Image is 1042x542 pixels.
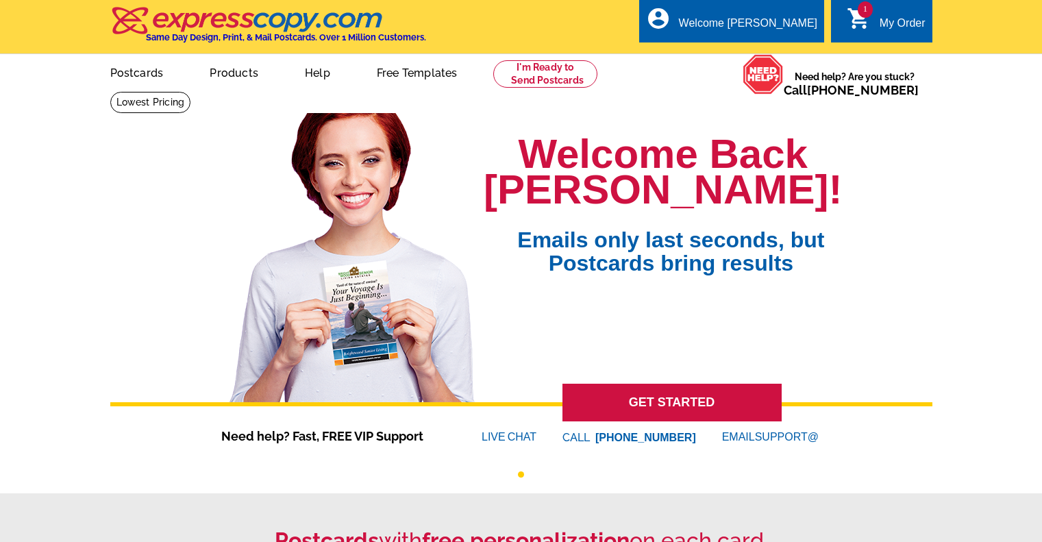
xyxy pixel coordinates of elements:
[482,429,508,445] font: LIVE
[743,54,784,95] img: help
[221,102,484,402] img: welcome-back-logged-in.png
[499,208,842,275] span: Emails only last seconds, but Postcards bring results
[858,1,873,18] span: 1
[646,6,671,31] i: account_circle
[755,429,821,445] font: SUPPORT@
[283,56,352,88] a: Help
[880,17,926,36] div: My Order
[807,83,919,97] a: [PHONE_NUMBER]
[679,17,817,36] div: Welcome [PERSON_NAME]
[146,32,426,42] h4: Same Day Design, Print, & Mail Postcards. Over 1 Million Customers.
[221,427,441,445] span: Need help? Fast, FREE VIP Support
[110,16,426,42] a: Same Day Design, Print, & Mail Postcards. Over 1 Million Customers.
[562,384,782,421] a: GET STARTED
[482,431,536,443] a: LIVECHAT
[188,56,280,88] a: Products
[784,83,919,97] span: Call
[355,56,480,88] a: Free Templates
[847,6,871,31] i: shopping_cart
[847,15,926,32] a: 1 shopping_cart My Order
[784,70,926,97] span: Need help? Are you stuck?
[484,136,842,208] h1: Welcome Back [PERSON_NAME]!
[88,56,186,88] a: Postcards
[518,471,524,478] button: 1 of 1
